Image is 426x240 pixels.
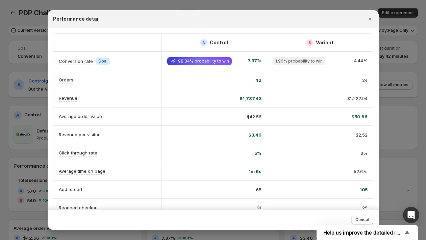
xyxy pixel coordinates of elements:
[255,77,261,83] span: 42
[316,39,333,46] h2: Variant
[356,131,368,138] span: $2.52
[308,41,311,45] h2: B
[59,131,100,138] p: Revenue per visitor
[202,41,205,45] h2: A
[59,149,97,156] p: Click-through rate
[362,205,368,211] span: 25
[98,58,107,64] span: Goal
[248,57,261,65] span: 7.37%
[354,57,368,65] span: 4.44%
[59,168,105,174] p: Average time on page
[323,230,403,236] span: Help us improve the detailed report for A/B campaigns
[354,168,368,175] span: 52.67s
[351,215,373,224] button: Cancel
[247,113,261,120] span: $42.56
[275,58,323,64] span: 1.96% probability to win
[254,150,261,157] span: 5%
[59,58,93,65] p: Conversion rate
[256,186,261,193] span: 65
[59,95,77,101] p: Revenue
[248,131,261,138] span: $3.46
[59,186,82,193] p: Add to cart
[249,168,261,175] span: 1m 6s
[365,14,375,24] button: Close
[53,16,100,22] h2: Performance detail
[323,229,411,237] button: Show survey - Help us improve the detailed report for A/B campaigns
[210,39,228,46] h2: Control
[59,76,73,83] p: Orders
[347,95,368,102] span: $1,222.94
[351,113,368,120] span: $50.96
[362,77,368,83] span: 24
[403,207,419,223] div: Open Intercom Messenger
[360,150,368,157] span: 3%
[178,58,229,64] span: 98.04% probability to win
[355,217,369,222] span: Cancel
[59,204,99,211] p: Reached checkout
[59,113,102,120] p: Average order value
[240,95,261,102] span: $1,787.43
[360,186,368,193] span: 105
[257,205,261,211] span: 31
